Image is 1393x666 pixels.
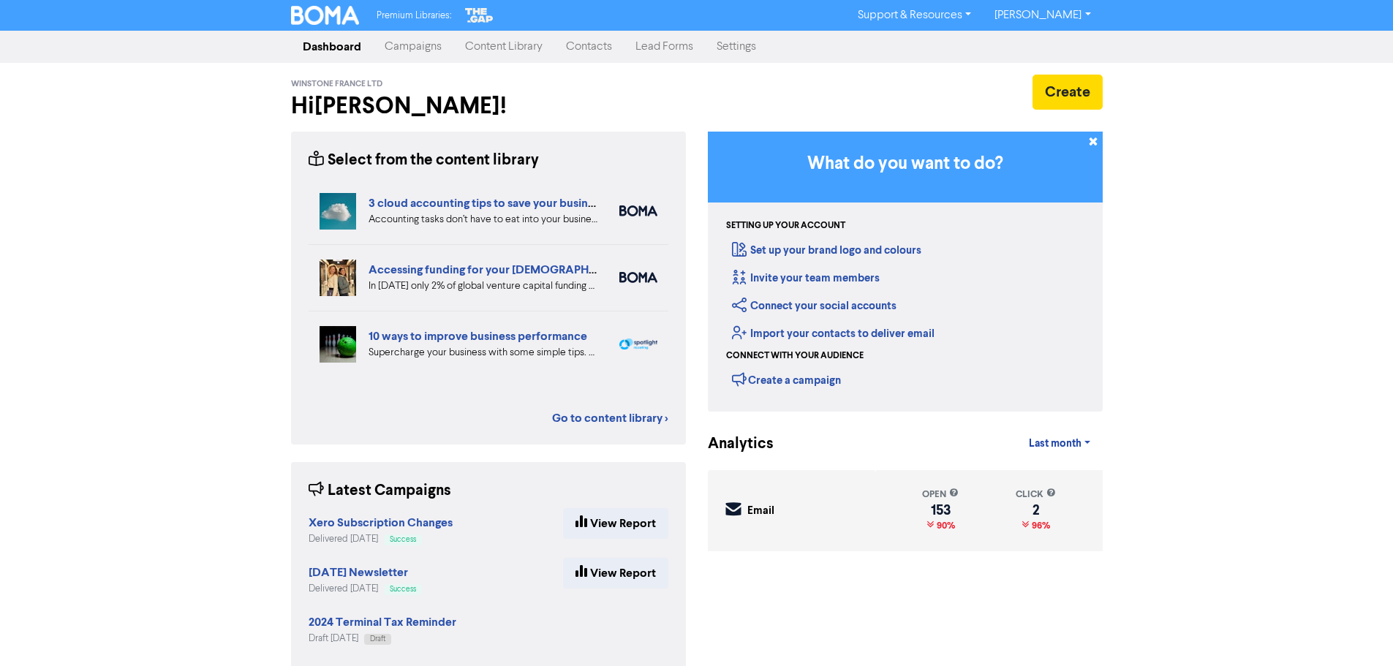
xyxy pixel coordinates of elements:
[369,345,597,360] div: Supercharge your business with some simple tips. Eliminate distractions & bad customers, get a pl...
[309,518,453,529] a: Xero Subscription Changes
[291,32,373,61] a: Dashboard
[463,6,495,25] img: The Gap
[309,567,408,579] a: [DATE] Newsletter
[922,488,959,502] div: open
[309,515,453,530] strong: Xero Subscription Changes
[309,615,456,629] strong: 2024 Terminal Tax Reminder
[1017,429,1102,458] a: Last month
[373,32,453,61] a: Campaigns
[726,349,864,363] div: Connect with your audience
[291,6,360,25] img: BOMA Logo
[846,4,983,27] a: Support & Resources
[1029,437,1081,450] span: Last month
[390,586,416,593] span: Success
[1016,488,1056,502] div: click
[309,480,451,502] div: Latest Campaigns
[730,154,1081,175] h3: What do you want to do?
[1320,596,1393,666] iframe: Chat Widget
[554,32,624,61] a: Contacts
[708,132,1103,412] div: Getting Started in BOMA
[309,632,456,646] div: Draft [DATE]
[309,617,456,629] a: 2024 Terminal Tax Reminder
[732,368,841,390] div: Create a campaign
[390,536,416,543] span: Success
[726,219,845,232] div: Setting up your account
[1029,520,1050,531] span: 96%
[619,205,657,216] img: boma_accounting
[983,4,1102,27] a: [PERSON_NAME]
[747,503,774,520] div: Email
[934,520,955,531] span: 90%
[563,508,668,539] a: View Report
[291,79,382,89] span: Winstone France Ltd
[369,196,690,211] a: 3 cloud accounting tips to save your business time and money
[309,149,539,172] div: Select from the content library
[309,582,422,596] div: Delivered [DATE]
[922,504,959,516] div: 153
[732,299,896,313] a: Connect your social accounts
[377,11,451,20] span: Premium Libraries:
[619,338,657,350] img: spotlight
[552,409,668,427] a: Go to content library >
[1033,75,1103,110] button: Create
[369,212,597,227] div: Accounting tasks don’t have to eat into your business time. With the right cloud accounting softw...
[1016,504,1056,516] div: 2
[624,32,705,61] a: Lead Forms
[370,635,385,643] span: Draft
[309,565,408,580] strong: [DATE] Newsletter
[453,32,554,61] a: Content Library
[732,271,880,285] a: Invite your team members
[619,272,657,283] img: boma
[708,433,755,455] div: Analytics
[732,243,921,257] a: Set up your brand logo and colours
[563,558,668,589] a: View Report
[705,32,768,61] a: Settings
[369,279,597,294] div: In 2024 only 2% of global venture capital funding went to female-only founding teams. We highligh...
[309,532,453,546] div: Delivered [DATE]
[369,262,725,277] a: Accessing funding for your [DEMOGRAPHIC_DATA]-led businesses
[732,327,935,341] a: Import your contacts to deliver email
[369,329,587,344] a: 10 ways to improve business performance
[291,92,686,120] h2: Hi [PERSON_NAME] !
